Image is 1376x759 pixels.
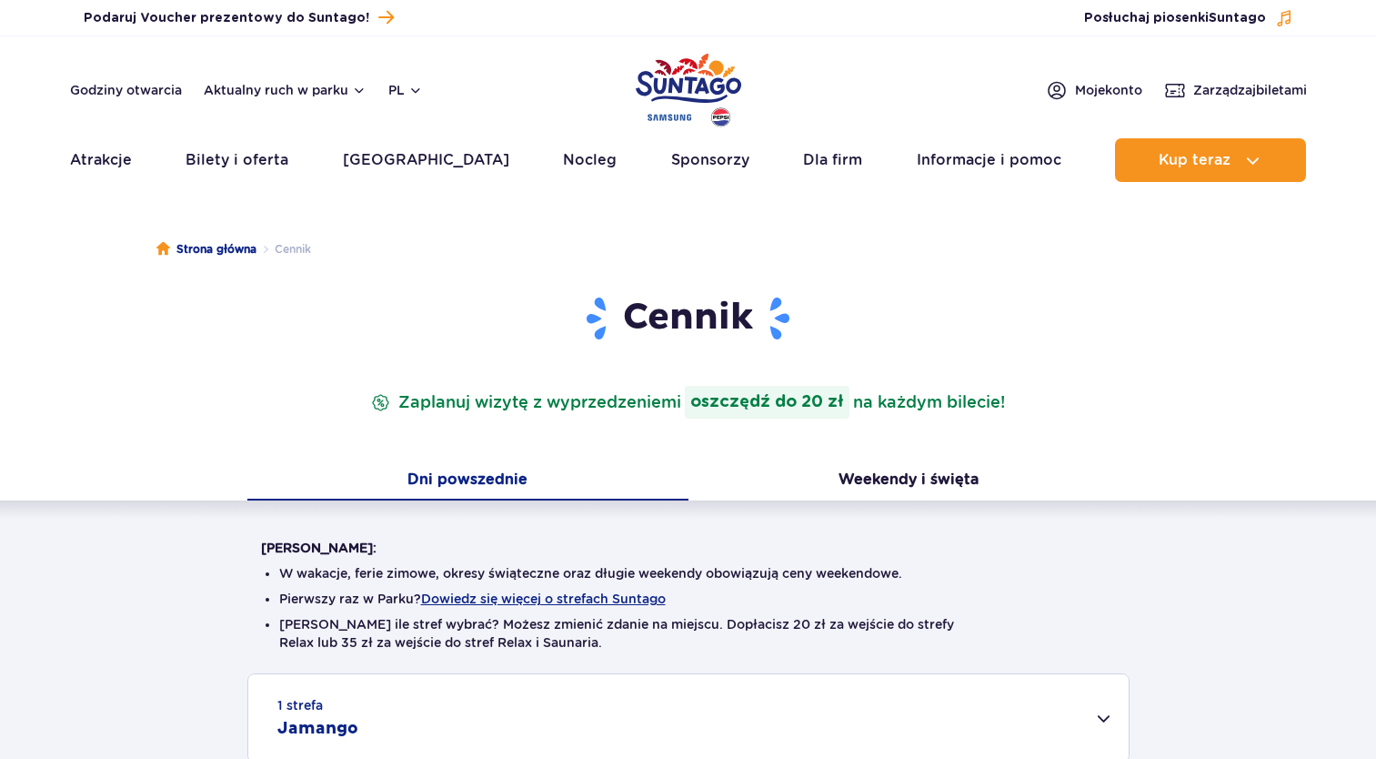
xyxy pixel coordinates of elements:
[1164,79,1307,101] a: Zarządzajbiletami
[563,138,617,182] a: Nocleg
[1209,12,1266,25] span: Suntago
[688,462,1130,501] button: Weekendy i święta
[279,615,1098,652] li: [PERSON_NAME] ile stref wybrać? Możesz zmienić zdanie na miejscu. Dopłacisz 20 zł za wejście do s...
[636,46,741,129] a: Park of Poland
[1075,81,1142,99] span: Moje konto
[1084,9,1266,27] span: Posłuchaj piosenki
[186,138,288,182] a: Bilety i oferta
[1115,138,1306,182] button: Kup teraz
[367,386,1009,419] p: Zaplanuj wizytę z wyprzedzeniem na każdym bilecie!
[1159,152,1230,168] span: Kup teraz
[343,138,509,182] a: [GEOGRAPHIC_DATA]
[279,564,1098,582] li: W wakacje, ferie zimowe, okresy świąteczne oraz długie weekendy obowiązują ceny weekendowe.
[256,240,311,258] li: Cennik
[388,81,423,99] button: pl
[261,541,377,555] strong: [PERSON_NAME]:
[421,592,666,606] button: Dowiedz się więcej o strefach Suntago
[671,138,749,182] a: Sponsorzy
[156,240,256,258] a: Strona główna
[247,462,688,501] button: Dni powszednie
[84,9,369,27] span: Podaruj Voucher prezentowy do Suntago!
[84,5,394,30] a: Podaruj Voucher prezentowy do Suntago!
[277,718,358,740] h2: Jamango
[70,138,132,182] a: Atrakcje
[279,590,1098,608] li: Pierwszy raz w Parku?
[803,138,862,182] a: Dla firm
[917,138,1061,182] a: Informacje i pomoc
[1046,79,1142,101] a: Mojekonto
[685,386,849,419] strong: oszczędź do 20 zł
[1084,9,1293,27] button: Posłuchaj piosenkiSuntago
[204,83,367,97] button: Aktualny ruch w parku
[1193,81,1307,99] span: Zarządzaj biletami
[277,696,323,714] small: 1 strefa
[261,295,1116,342] h1: Cennik
[70,81,182,99] a: Godziny otwarcia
